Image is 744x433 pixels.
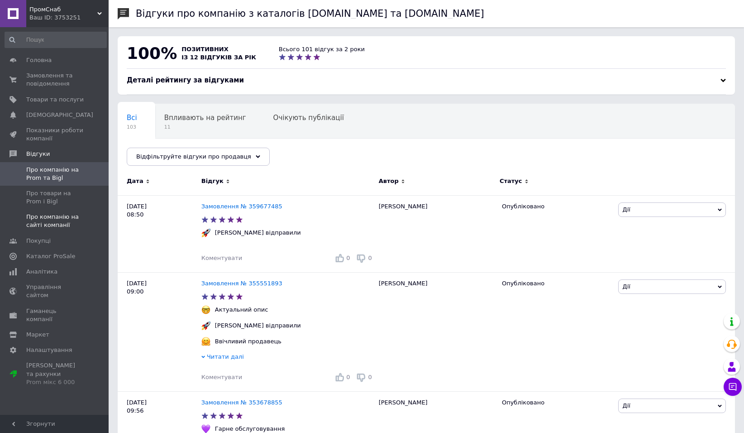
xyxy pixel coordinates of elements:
div: [PERSON_NAME] [374,272,497,391]
span: Читати далі [207,353,244,360]
img: :hugging_face: [201,337,210,346]
span: Відфільтруйте відгуки про продавця [136,153,251,160]
img: :rocket: [201,321,210,330]
span: Коментувати [201,255,242,261]
div: [PERSON_NAME] відправили [213,229,303,237]
div: [PERSON_NAME] відправили [213,322,303,330]
span: Дії [622,206,630,213]
span: 0 [368,255,372,261]
span: Автор [379,177,399,185]
span: Про компанію на сайті компанії [26,213,84,229]
div: Деталі рейтингу за відгуками [127,76,726,85]
button: Чат з покупцем [724,378,742,396]
a: Замовлення № 359677485 [201,203,282,210]
span: Налаштування [26,346,72,354]
div: [DATE] 09:00 [118,272,201,391]
div: Читати далі [201,353,374,363]
span: 0 [346,374,350,380]
h1: Відгуки про компанію з каталогів [DOMAIN_NAME] та [DOMAIN_NAME] [136,8,484,19]
div: [DATE] 08:50 [118,195,201,272]
span: Коментувати [201,374,242,380]
span: Замовлення та повідомлення [26,72,84,88]
div: Опубліковано [502,279,612,288]
span: Деталі рейтингу за відгуками [127,76,244,84]
span: 11 [164,124,246,130]
div: Коментувати [201,373,242,381]
span: Відгуки [26,150,50,158]
div: Актуальний опис [213,306,271,314]
span: Дії [622,402,630,409]
a: Замовлення № 355551893 [201,280,282,287]
span: Товари та послуги [26,96,84,104]
div: Ваш ID: 3753251 [29,14,109,22]
div: Опубліковано [502,202,612,211]
img: :rocket: [201,228,210,237]
span: Каталог ProSale [26,252,75,260]
span: Статус [500,177,522,185]
div: Гарне обслуговування [213,425,287,433]
span: [PERSON_NAME] та рахунки [26,361,84,386]
a: Замовлення № 353678855 [201,399,282,406]
span: Управління сайтом [26,283,84,299]
span: позитивних [181,46,229,53]
span: Дата [127,177,143,185]
div: Prom мікс 6 000 [26,378,84,386]
div: Всього 101 відгук за 2 роки [279,45,365,53]
div: [PERSON_NAME] [374,195,497,272]
span: [DEMOGRAPHIC_DATA] [26,111,93,119]
span: із 12 відгуків за рік [181,54,256,61]
span: Впливають на рейтинг [164,114,246,122]
span: ПромСнаб [29,5,97,14]
span: 103 [127,124,137,130]
span: Маркет [26,331,49,339]
div: Ввічливий продавець [213,337,284,346]
span: Очікують публікації [273,114,344,122]
span: Головна [26,56,52,64]
span: Всі [127,114,137,122]
span: 100% [127,44,177,63]
span: Гаманець компанії [26,307,84,323]
span: Про компанію на Prom та Bigl [26,166,84,182]
span: Дії [622,283,630,290]
span: Покупці [26,237,51,245]
input: Пошук [5,32,107,48]
span: 0 [346,255,350,261]
span: Показники роботи компанії [26,126,84,143]
span: Опубліковані без комен... [127,148,219,156]
img: :nerd_face: [201,305,210,314]
span: Про товари на Prom і Bigl [26,189,84,206]
span: 0 [368,374,372,380]
div: Опубліковані без коментаря [118,139,237,173]
div: Коментувати [201,254,242,262]
span: Аналітика [26,268,57,276]
span: Відгук [201,177,224,185]
div: Опубліковано [502,399,612,407]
